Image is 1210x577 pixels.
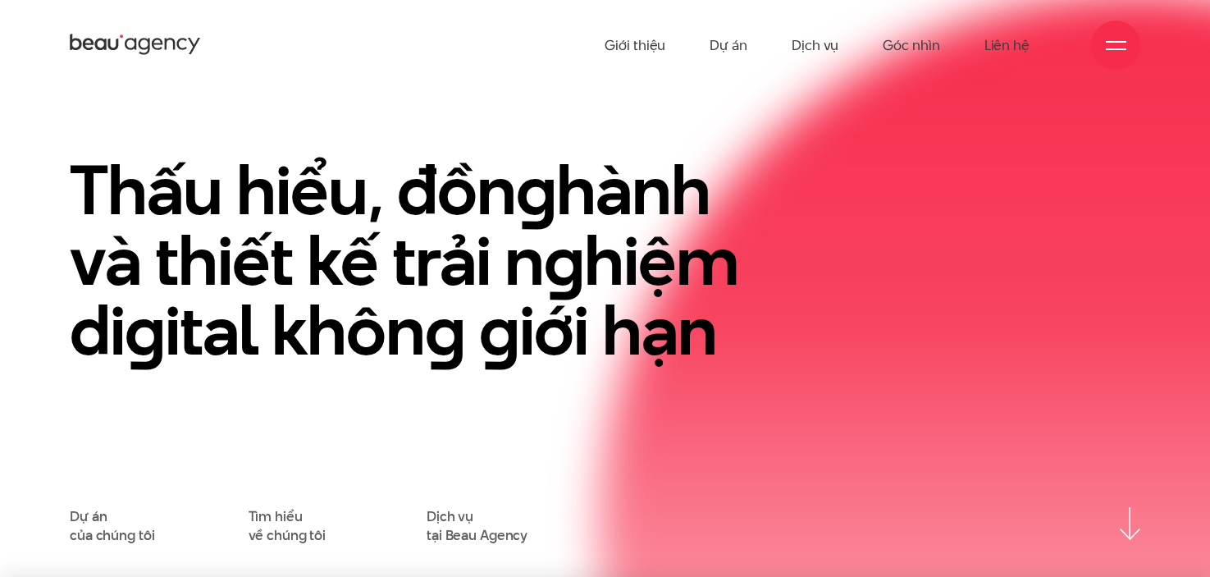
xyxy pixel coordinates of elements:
[479,282,519,378] en: g
[249,507,326,544] a: Tìm hiểuvề chúng tôi
[516,142,556,238] en: g
[427,507,527,544] a: Dịch vụtại Beau Agency
[544,213,584,309] en: g
[425,282,465,378] en: g
[70,507,154,544] a: Dự áncủa chúng tôi
[125,282,165,378] en: g
[70,155,775,366] h1: Thấu hiểu, đồn hành và thiết kế trải n hiệm di ital khôn iới hạn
